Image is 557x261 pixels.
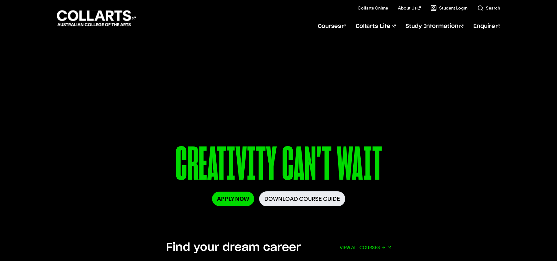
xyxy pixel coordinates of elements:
[477,5,500,11] a: Search
[318,16,346,37] a: Courses
[259,191,345,206] a: Download Course Guide
[406,16,463,37] a: Study Information
[57,10,136,27] div: Go to homepage
[356,16,395,37] a: Collarts Life
[398,5,421,11] a: About Us
[166,241,301,254] h2: Find your dream career
[340,241,391,254] a: View all courses
[431,5,467,11] a: Student Login
[358,5,388,11] a: Collarts Online
[104,141,453,191] p: CREATIVITY CAN'T WAIT
[212,192,254,206] a: Apply Now
[473,16,500,37] a: Enquire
